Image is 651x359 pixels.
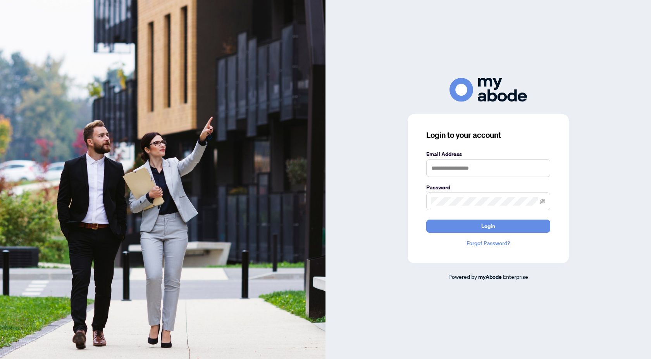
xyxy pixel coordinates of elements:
span: Enterprise [503,273,528,280]
a: Forgot Password? [426,239,550,247]
img: ma-logo [449,78,527,101]
a: myAbode [478,273,502,281]
button: Login [426,220,550,233]
span: Powered by [448,273,477,280]
span: eye-invisible [540,199,545,204]
label: Email Address [426,150,550,158]
h3: Login to your account [426,130,550,141]
span: Login [481,220,495,232]
label: Password [426,183,550,192]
